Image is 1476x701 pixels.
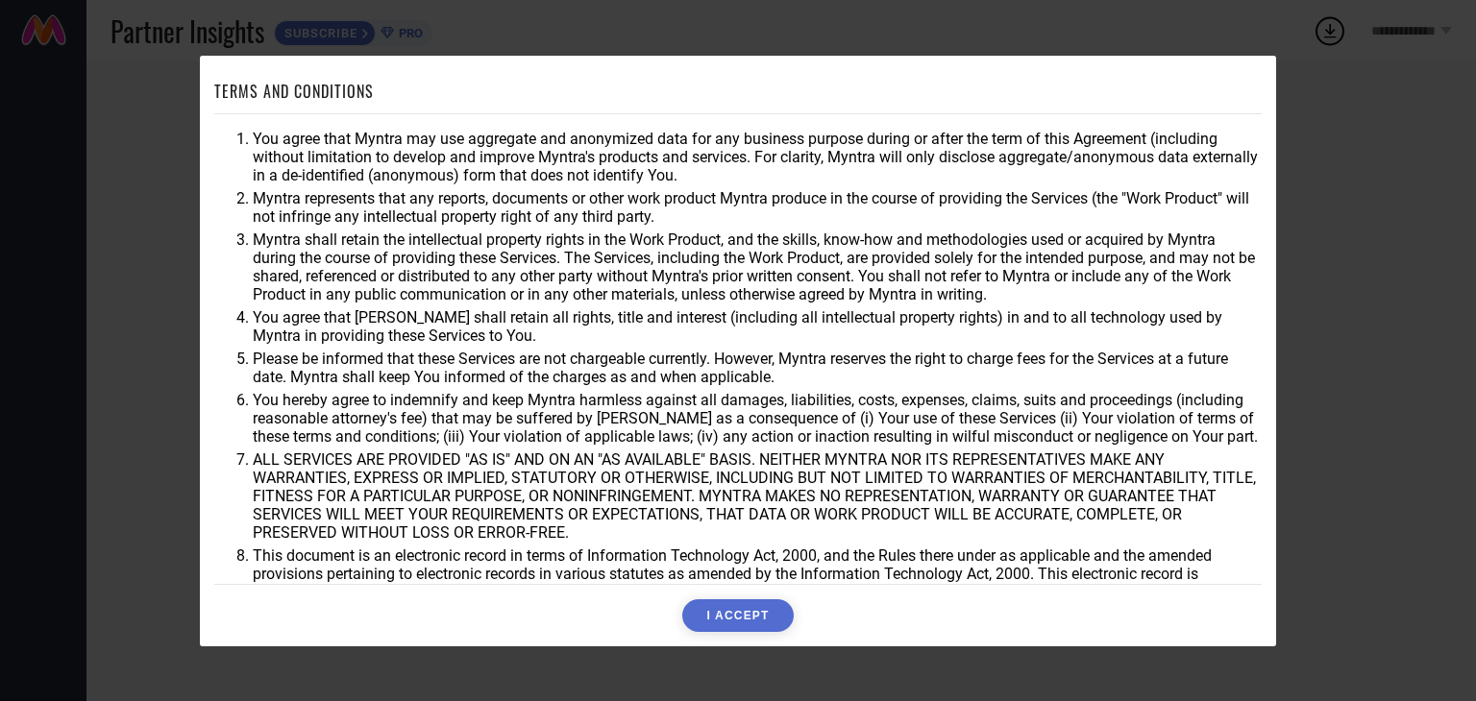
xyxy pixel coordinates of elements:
[253,450,1262,542] li: ALL SERVICES ARE PROVIDED "AS IS" AND ON AN "AS AVAILABLE" BASIS. NEITHER MYNTRA NOR ITS REPRESEN...
[253,391,1262,446] li: You hereby agree to indemnify and keep Myntra harmless against all damages, liabilities, costs, e...
[253,308,1262,345] li: You agree that [PERSON_NAME] shall retain all rights, title and interest (including all intellect...
[253,189,1262,226] li: Myntra represents that any reports, documents or other work product Myntra produce in the course ...
[253,546,1262,601] li: This document is an electronic record in terms of Information Technology Act, 2000, and the Rules...
[253,130,1262,184] li: You agree that Myntra may use aggregate and anonymized data for any business purpose during or af...
[214,80,374,103] h1: TERMS AND CONDITIONS
[253,350,1262,386] li: Please be informed that these Services are not chargeable currently. However, Myntra reserves the...
[253,230,1262,303] li: Myntra shall retain the intellectual property rights in the Work Product, and the skills, know-ho...
[682,599,793,632] button: I ACCEPT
